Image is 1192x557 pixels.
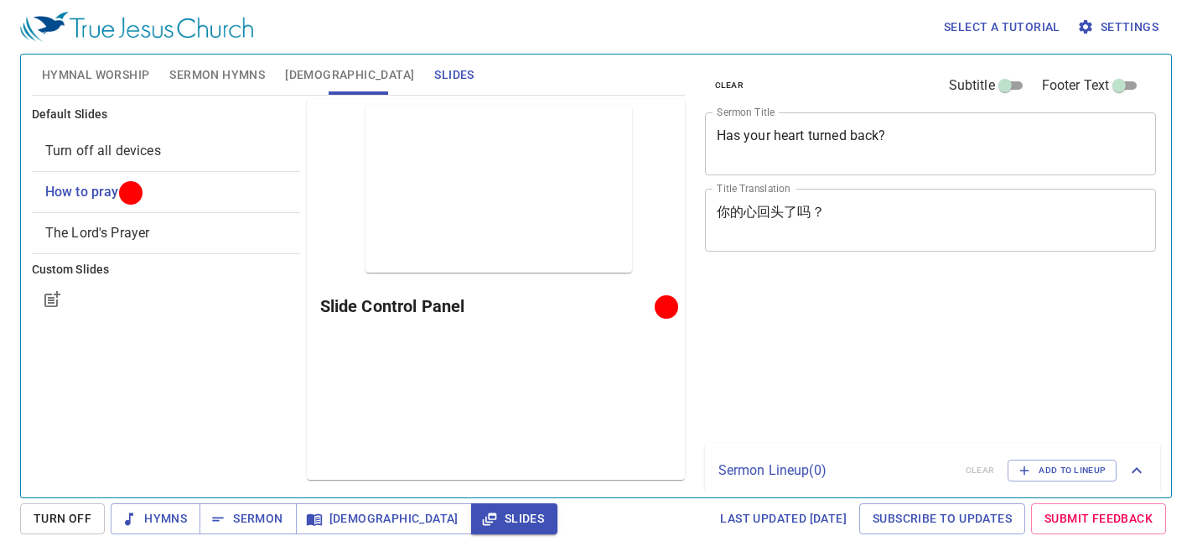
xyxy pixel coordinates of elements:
[32,213,300,253] div: The Lord's Prayer
[1074,12,1165,43] button: Settings
[200,503,296,534] button: Sermon
[937,12,1067,43] button: Select a tutorial
[705,443,1161,498] div: Sermon Lineup(0)clearAdd to Lineup
[698,269,1068,436] iframe: from-child
[20,12,253,42] img: True Jesus Church
[1081,17,1158,38] span: Settings
[718,461,952,481] p: Sermon Lineup ( 0 )
[1044,508,1153,529] span: Submit Feedback
[1031,503,1166,534] a: Submit Feedback
[169,65,265,86] span: Sermon Hymns
[1042,75,1110,96] span: Footer Text
[715,78,744,93] span: clear
[1008,460,1117,482] button: Add to Lineup
[1018,463,1106,478] span: Add to Lineup
[873,508,1012,529] span: Subscribe to Updates
[34,508,91,529] span: Turn Off
[859,503,1025,534] a: Subscribe to Updates
[944,17,1060,38] span: Select a tutorial
[45,225,150,241] span: [object Object]
[45,184,119,200] span: [object Object]
[434,65,474,86] span: Slides
[309,508,459,529] span: [DEMOGRAPHIC_DATA]
[213,508,282,529] span: Sermon
[45,143,161,159] span: [object Object]
[717,204,1145,236] textarea: 你的心回头了吗？
[42,65,150,86] span: Hymnal Worship
[32,172,300,212] div: How to pray
[32,131,300,171] div: Turn off all devices
[32,106,300,124] h6: Default Slides
[713,503,853,534] a: Last updated [DATE]
[720,508,847,529] span: Last updated [DATE]
[949,75,995,96] span: Subtitle
[485,508,544,529] span: Slides
[111,503,200,534] button: Hymns
[285,65,414,86] span: [DEMOGRAPHIC_DATA]
[320,293,661,320] h6: Slide Control Panel
[124,508,187,529] span: Hymns
[717,128,1145,159] textarea: Has your heart turned back?
[32,261,300,279] h6: Custom Slides
[296,503,472,534] button: [DEMOGRAPHIC_DATA]
[705,75,754,96] button: clear
[471,503,557,534] button: Slides
[20,503,105,534] button: Turn Off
